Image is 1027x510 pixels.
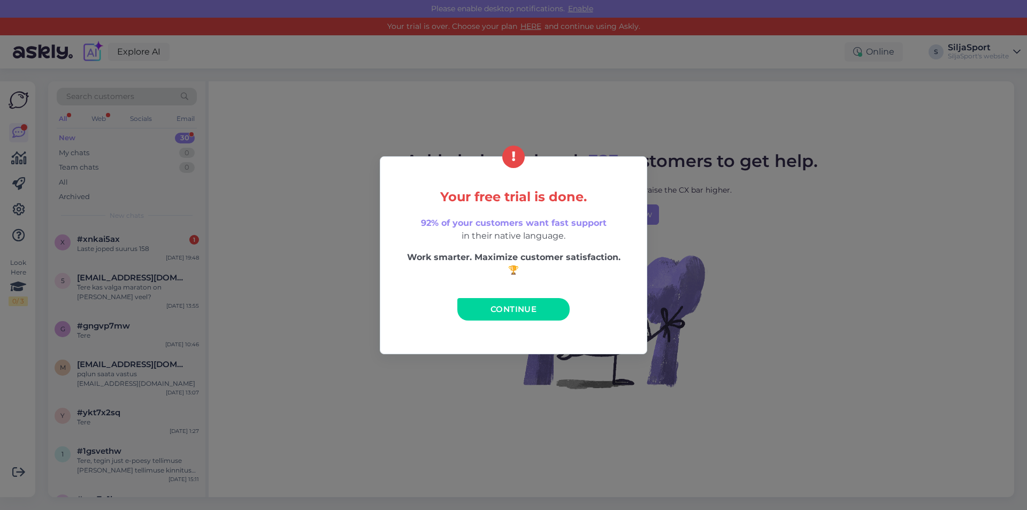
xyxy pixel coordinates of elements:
[403,217,624,242] p: in their native language.
[490,304,537,314] span: Continue
[457,298,570,321] a: Continue
[403,251,624,277] p: Work smarter. Maximize customer satisfaction. 🏆
[421,218,607,228] span: 92% of your customers want fast support
[403,190,624,204] h5: Your free trial is done.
